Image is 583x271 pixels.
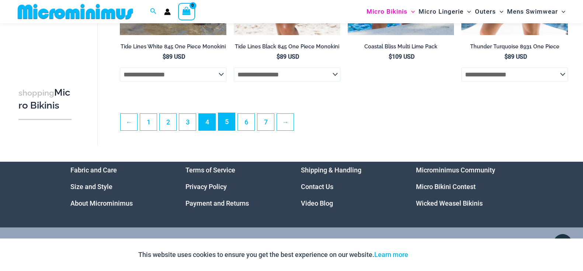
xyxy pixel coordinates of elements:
[257,114,274,130] a: Page 7
[163,53,185,60] bdi: 89 USD
[178,3,195,20] a: View Shopping Cart, empty
[218,113,235,130] a: Page 5
[475,2,496,21] span: Outers
[364,1,568,22] nav: Site Navigation
[348,43,454,50] h2: Coastal Bliss Multi Lime Pack
[416,162,513,212] nav: Menu
[70,199,133,207] a: About Microminimus
[277,114,294,130] a: →
[70,162,167,212] nav: Menu
[505,2,567,21] a: Mens SwimwearMenu ToggleMenu Toggle
[70,162,167,212] aside: Footer Widget 1
[121,114,137,130] a: ←
[185,199,249,207] a: Payment and Returns
[507,2,558,21] span: Mens Swimwear
[140,114,157,130] a: Page 1
[238,114,254,130] a: Page 6
[150,7,157,16] a: Search icon link
[473,2,505,21] a: OutersMenu ToggleMenu Toggle
[416,199,483,207] a: Wicked Weasel Bikinis
[15,3,136,20] img: MM SHOP LOGO FLAT
[417,2,473,21] a: Micro LingerieMenu ToggleMenu Toggle
[277,53,299,60] bdi: 89 USD
[185,162,282,212] aside: Footer Widget 2
[464,2,471,21] span: Menu Toggle
[407,2,415,21] span: Menu Toggle
[234,43,340,50] h2: Tide Lines Black 845 One Piece Monokini
[301,166,361,174] a: Shipping & Handling
[367,2,407,21] span: Micro Bikinis
[461,43,568,50] h2: Thunder Turquoise 8931 One Piece
[301,162,398,212] nav: Menu
[234,43,340,53] a: Tide Lines Black 845 One Piece Monokini
[301,162,398,212] aside: Footer Widget 3
[301,183,333,191] a: Contact Us
[164,8,171,15] a: Account icon link
[179,114,196,130] a: Page 3
[374,251,408,258] a: Learn more
[496,2,503,21] span: Menu Toggle
[365,2,417,21] a: Micro BikinisMenu ToggleMenu Toggle
[416,162,513,212] aside: Footer Widget 4
[416,183,476,191] a: Micro Bikini Contest
[185,166,235,174] a: Terms of Service
[120,43,226,53] a: Tide Lines White 845 One Piece Monokini
[185,183,227,191] a: Privacy Policy
[504,53,527,60] bdi: 89 USD
[419,2,464,21] span: Micro Lingerie
[277,53,280,60] span: $
[416,166,495,174] a: Microminimus Community
[301,199,333,207] a: Video Blog
[160,114,176,130] a: Page 2
[199,114,215,130] span: Page 4
[461,43,568,53] a: Thunder Turquoise 8931 One Piece
[558,2,565,21] span: Menu Toggle
[163,53,166,60] span: $
[348,43,454,53] a: Coastal Bliss Multi Lime Pack
[18,88,54,97] span: shopping
[120,113,568,135] nav: Product Pagination
[18,86,72,112] h3: Micro Bikinis
[389,53,392,60] span: $
[120,43,226,50] h2: Tide Lines White 845 One Piece Monokini
[70,183,112,191] a: Size and Style
[185,162,282,212] nav: Menu
[504,53,508,60] span: $
[389,53,414,60] bdi: 109 USD
[414,246,445,264] button: Accept
[138,249,408,260] p: This website uses cookies to ensure you get the best experience on our website.
[70,166,117,174] a: Fabric and Care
